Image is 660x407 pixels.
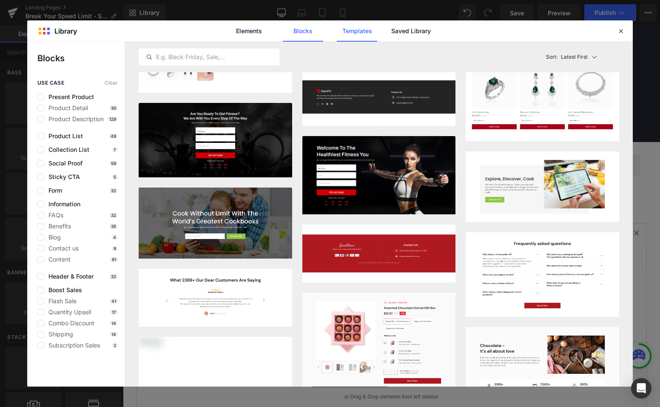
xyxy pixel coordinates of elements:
span: Subscription Sales [44,342,100,349]
p: 8 [112,246,118,251]
p: 14 [110,332,118,337]
span: Quantity Upsell [44,309,91,316]
img: image [466,42,619,141]
span: FAQs [44,212,63,219]
span: Collection List [44,146,89,153]
span: Content [44,256,71,263]
span: Header & Footer [44,273,94,280]
input: E.g. Black Friday, Sale,... [139,52,279,62]
span: Select your layout [111,211,426,242]
span: Form [44,187,62,194]
span: Benefits [44,223,71,230]
img: image [139,337,292,346]
p: 14 [110,321,118,326]
span: Product Detail [44,105,88,111]
img: image [302,225,456,282]
img: image [302,136,456,215]
a: Templates [337,20,377,42]
p: 5 [112,174,118,179]
img: image [139,103,292,177]
span: Boost Sales [44,287,82,293]
a: Add Single Section [272,344,349,361]
span: Blog [44,234,61,241]
span: Contact us [44,245,79,252]
p: 32 [109,274,118,279]
img: image [466,232,619,317]
span: Product Description [44,116,104,122]
span: Clear [105,80,118,86]
p: 49 [109,134,118,139]
span: Information [44,201,80,208]
span: Combo Discount [44,320,94,327]
a: Elements [229,20,269,42]
p: 17 [110,310,118,315]
a: Blocks [283,20,323,42]
p: 32 [109,188,118,193]
img: image [302,68,456,125]
img: image [139,269,292,327]
p: 129 [108,117,118,122]
button: Latest FirstSort:Latest First [543,42,619,72]
p: 7 [112,147,118,152]
span: Sticky CTA [44,174,80,180]
span: Present Product [44,94,94,100]
p: 41 [110,299,118,304]
span: Shipping [44,331,73,338]
img: image [466,327,619,401]
span: Product List [44,133,83,139]
a: Explore Blocks [189,344,265,361]
p: 61 [110,257,118,262]
p: Latest First [561,53,588,61]
p: Blocks [37,52,125,65]
a: Saved Library [391,20,431,42]
span: Social Proof [44,160,82,167]
span: use case [37,80,64,86]
p: 32 [109,213,118,218]
span: Sort: [546,54,558,60]
img: image [139,188,292,259]
p: 59 [109,161,118,166]
p: or Drag & Drop elements from left sidebar [27,368,510,374]
p: 2 [112,343,118,348]
p: 35 [109,224,118,229]
p: 30 [109,105,118,111]
div: Open Intercom Messenger [631,378,651,398]
img: image [466,151,619,222]
span: Flash Sale [44,298,77,305]
p: 4 [111,235,118,240]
